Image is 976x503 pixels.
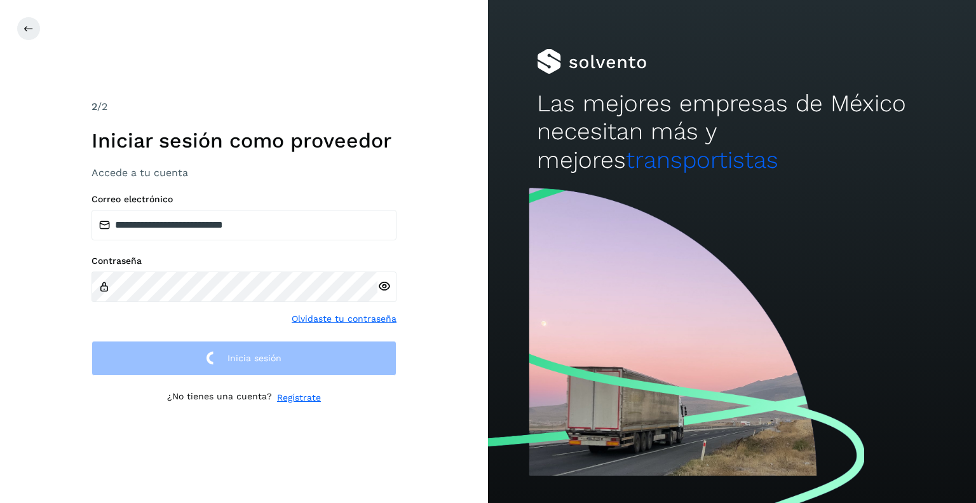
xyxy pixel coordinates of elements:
label: Correo electrónico [91,194,396,205]
a: Regístrate [277,391,321,404]
h2: Las mejores empresas de México necesitan más y mejores [537,90,927,174]
h1: Iniciar sesión como proveedor [91,128,396,153]
label: Contraseña [91,256,396,266]
span: 2 [91,100,97,113]
span: Inicia sesión [227,354,281,362]
div: /2 [91,99,396,114]
span: transportistas [626,146,778,174]
a: Olvidaste tu contraseña [292,312,396,326]
h3: Accede a tu cuenta [91,167,396,179]
p: ¿No tienes una cuenta? [167,391,272,404]
button: Inicia sesión [91,341,396,376]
